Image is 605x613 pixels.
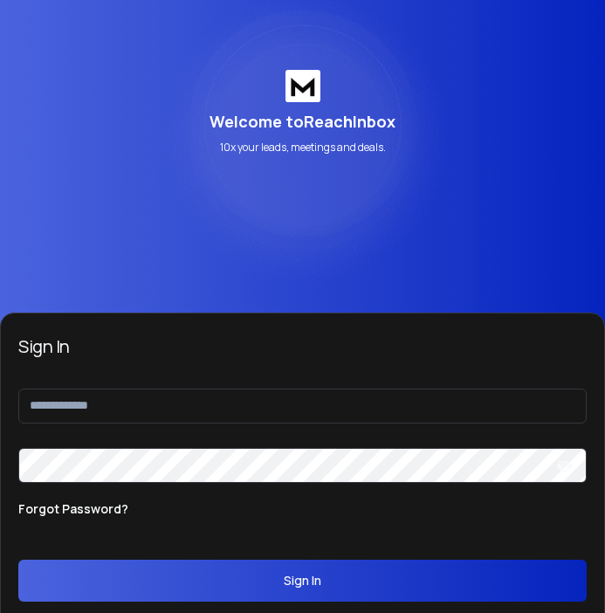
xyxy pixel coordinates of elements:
[18,560,587,602] button: Sign In
[18,334,587,359] h3: Sign In
[285,70,320,102] img: logo
[18,500,128,518] p: Forgot Password?
[210,109,395,134] p: Welcome to ReachInbox
[220,141,386,155] p: 10x your leads, meetings and deals.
